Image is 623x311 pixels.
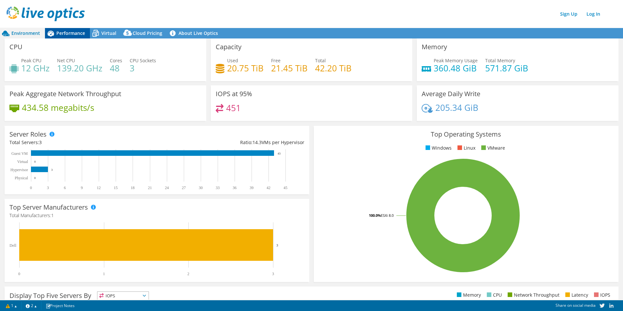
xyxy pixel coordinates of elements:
text: 39 [250,185,254,190]
h4: 3 [130,65,156,72]
text: 42 [267,185,270,190]
h4: 434.58 megabits/s [22,104,94,111]
text: 3 [276,243,278,247]
h4: 20.75 TiB [227,65,264,72]
tspan: 100.0% [369,213,381,218]
span: IOPS [97,292,149,300]
h3: Memory [422,43,447,51]
text: 1 [103,272,105,276]
li: Memory [455,291,481,299]
text: 0 [30,185,32,190]
h4: 139.20 GHz [57,65,102,72]
text: 12 [97,185,101,190]
a: Log In [583,9,603,19]
h3: Top Server Manufacturers [9,204,88,211]
span: Share on social media [556,303,596,308]
span: 3 [39,139,42,145]
li: CPU [485,291,502,299]
span: Performance [56,30,85,36]
h4: Total Manufacturers: [9,212,304,219]
h4: 205.34 GiB [435,104,478,111]
div: Total Servers: [9,139,157,146]
text: 45 [283,185,287,190]
text: 3 [51,168,53,171]
div: Ratio: VMs per Hypervisor [157,139,304,146]
a: Project Notes [41,302,79,310]
text: 33 [216,185,220,190]
span: Net CPU [57,57,75,64]
text: 9 [81,185,83,190]
h3: CPU [9,43,22,51]
li: VMware [480,144,505,152]
span: Cloud Pricing [133,30,162,36]
text: Virtual [17,159,28,164]
h3: Peak Aggregate Network Throughput [9,90,121,97]
a: 2 [21,302,41,310]
text: 30 [199,185,203,190]
a: Sign Up [557,9,581,19]
h3: Capacity [216,43,241,51]
h4: 12 GHz [21,65,50,72]
text: 3 [47,185,49,190]
h3: Top Operating Systems [319,131,614,138]
span: CPU Sockets [130,57,156,64]
img: live_optics_svg.svg [7,7,85,21]
span: 1 [51,212,54,218]
h3: Server Roles [9,131,47,138]
text: 27 [182,185,186,190]
text: 3 [272,272,274,276]
span: Virtual [101,30,116,36]
span: Cores [110,57,122,64]
text: Dell [9,243,16,248]
text: 15 [114,185,118,190]
text: Guest VM [11,151,28,156]
span: Used [227,57,238,64]
tspan: ESXi 8.0 [381,213,394,218]
text: Hypervisor [10,168,28,172]
text: 36 [233,185,237,190]
text: Physical [15,176,28,180]
h4: 21.45 TiB [271,65,308,72]
text: 24 [165,185,169,190]
h3: IOPS at 95% [216,90,252,97]
a: About Live Optics [167,28,223,38]
li: Linux [456,144,475,152]
text: 43 [278,152,281,155]
li: Latency [564,291,588,299]
text: 21 [148,185,152,190]
span: Total Memory [485,57,515,64]
li: Windows [424,144,452,152]
span: Environment [11,30,40,36]
li: Network Throughput [506,291,559,299]
h4: 48 [110,65,122,72]
text: 0 [18,272,20,276]
span: Peak CPU [21,57,41,64]
text: 6 [64,185,66,190]
text: 2 [187,272,189,276]
span: Peak Memory Usage [434,57,478,64]
text: 0 [34,176,36,180]
span: 14.3 [253,139,262,145]
h4: 42.20 TiB [315,65,352,72]
h4: 571.87 GiB [485,65,528,72]
text: 0 [34,160,36,163]
h4: 451 [226,104,241,111]
a: 1 [1,302,22,310]
span: Total [315,57,326,64]
h3: Average Daily Write [422,90,480,97]
h4: 360.48 GiB [434,65,478,72]
li: IOPS [592,291,610,299]
span: Free [271,57,281,64]
text: 18 [131,185,135,190]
